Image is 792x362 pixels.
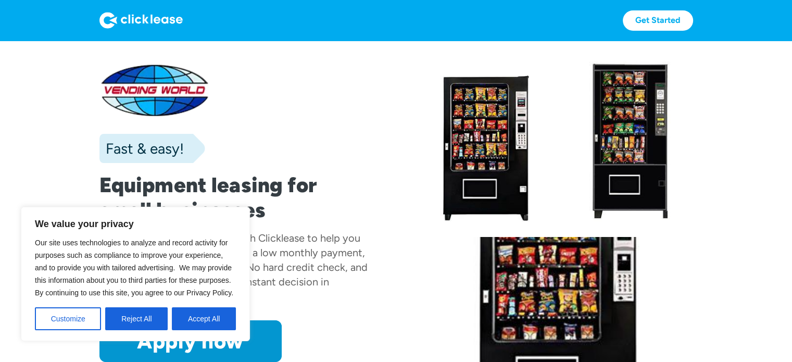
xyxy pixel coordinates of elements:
img: Logo [99,12,183,29]
button: Reject All [105,307,168,330]
div: Fast & easy! [99,138,184,159]
button: Customize [35,307,101,330]
button: Accept All [172,307,236,330]
h1: Equipment leasing for small businesses [99,172,369,222]
p: We value your privacy [35,218,236,230]
span: Our site uses technologies to analyze and record activity for purposes such as compliance to impr... [35,239,233,297]
div: We value your privacy [21,207,250,341]
a: Get Started [623,10,693,31]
